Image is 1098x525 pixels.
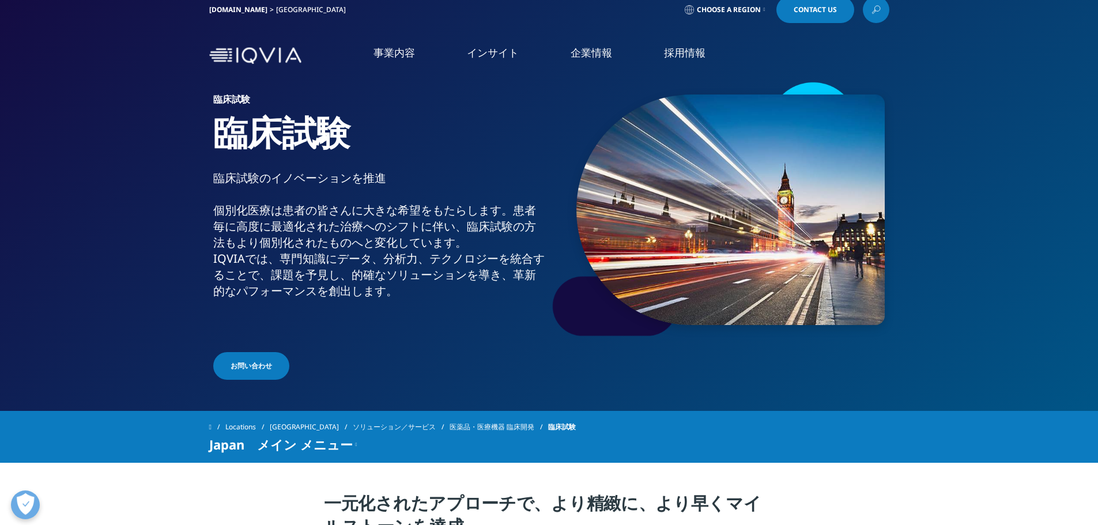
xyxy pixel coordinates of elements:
[270,417,353,437] a: [GEOGRAPHIC_DATA]
[276,5,350,14] div: [GEOGRAPHIC_DATA]
[209,5,267,14] a: [DOMAIN_NAME]
[467,46,519,60] a: インサイト
[664,46,705,60] a: 採用情報
[231,361,272,371] span: お問い合わせ
[548,417,576,437] span: 臨床試験
[209,437,353,451] span: Japan メイン メニュー
[225,417,270,437] a: Locations
[213,352,289,380] a: お問い合わせ
[213,111,545,170] h1: 臨床試験
[11,490,40,519] button: 優先設定センターを開く
[213,95,545,111] h6: 臨床試験
[571,46,612,60] a: 企業情報
[450,417,548,437] a: 医薬品・医療機器 臨床開発
[353,417,450,437] a: ソリューション／サービス
[373,46,415,60] a: 事業内容
[213,170,545,331] div: 臨床試験のイノベーションを推進 個別化医療は患者の皆さんに大きな希望をもたらします。患者毎に高度に最適化された治療へのシフトに伴い、臨床試験の方法もより個別化されたものへと変化しています。 IQ...
[576,95,885,325] img: 902_light-trails-on-road-in-london-city-at-night.jpg
[794,6,837,13] span: Contact Us
[306,28,889,83] nav: Primary
[697,5,761,14] span: Choose a Region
